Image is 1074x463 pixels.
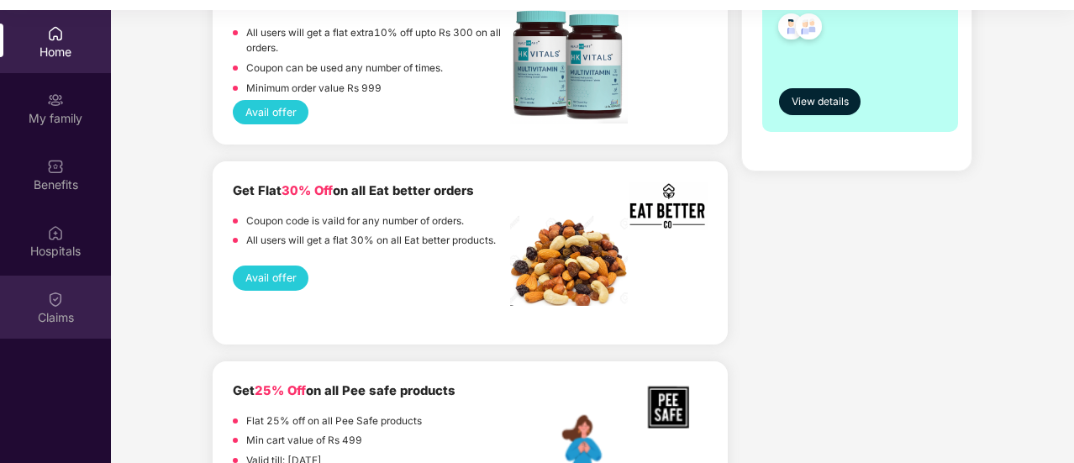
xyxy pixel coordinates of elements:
[788,8,829,50] img: svg+xml;base64,PHN2ZyB4bWxucz0iaHR0cDovL3d3dy53My5vcmcvMjAwMC9zdmciIHdpZHRoPSI0OC45NDMiIGhlaWdodD...
[47,224,64,241] img: svg+xml;base64,PHN2ZyBpZD0iSG9zcGl0YWxzIiB4bWxucz0iaHR0cDovL3d3dy53My5vcmcvMjAwMC9zdmciIHdpZHRoPS...
[47,291,64,308] img: svg+xml;base64,PHN2ZyBpZD0iQ2xhaW0iIHhtbG5zPSJodHRwOi8vd3d3LnczLm9yZy8yMDAwL3N2ZyIgd2lkdGg9IjIwIi...
[629,182,708,230] img: Screenshot%202022-11-17%20at%202.10.19%20PM.png
[246,413,422,429] p: Flat 25% off on all Pee Safe products
[233,266,308,290] button: Avail offer
[255,383,306,398] span: 25% Off
[233,383,455,398] b: Get on all Pee safe products
[629,381,708,433] img: PEE_SAFE%20Logo.png
[771,8,812,50] img: svg+xml;base64,PHN2ZyB4bWxucz0iaHR0cDovL3d3dy53My5vcmcvMjAwMC9zdmciIHdpZHRoPSI0OC45NDMiIGhlaWdodD...
[246,213,464,229] p: Coupon code is vaild for any number of orders.
[282,183,333,198] span: 30% Off
[47,158,64,175] img: svg+xml;base64,PHN2ZyBpZD0iQmVuZWZpdHMiIHhtbG5zPSJodHRwOi8vd3d3LnczLm9yZy8yMDAwL3N2ZyIgd2lkdGg9Ij...
[47,25,64,42] img: svg+xml;base64,PHN2ZyBpZD0iSG9tZSIgeG1sbnM9Imh0dHA6Ly93d3cudzMub3JnLzIwMDAvc3ZnIiB3aWR0aD0iMjAiIG...
[792,94,849,110] span: View details
[246,25,510,56] p: All users will get a flat extra10% off upto Rs 300 on all orders.
[779,88,861,115] button: View details
[246,81,382,97] p: Minimum order value Rs 999
[47,92,64,108] img: svg+xml;base64,PHN2ZyB3aWR0aD0iMjAiIGhlaWdodD0iMjAiIHZpZXdCb3g9IjAgMCAyMCAyMCIgZmlsbD0ibm9uZSIgeG...
[510,215,628,306] img: Screenshot%202022-11-18%20at%2012.32.13%20PM.png
[246,433,362,449] p: Min cart value of Rs 499
[246,233,496,249] p: All users will get a flat 30% on all Eat better products.
[233,183,474,198] b: Get Flat on all Eat better orders
[246,61,443,76] p: Coupon can be used any number of times.
[233,100,308,124] button: Avail offer
[510,8,628,124] img: Screenshot%202022-11-18%20at%2012.17.25%20PM.png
